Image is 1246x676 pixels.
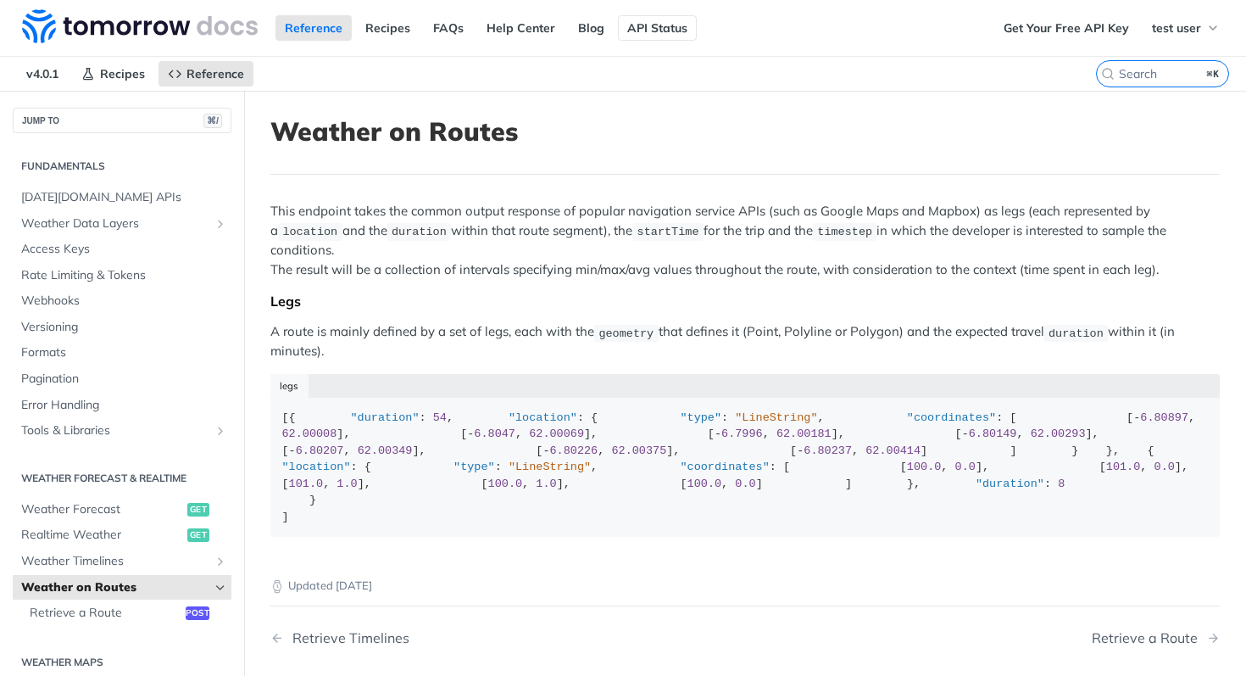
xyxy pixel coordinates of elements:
span: Reference [186,66,244,81]
span: 62.00069 [529,427,584,440]
h1: Weather on Routes [270,116,1220,147]
span: Formats [21,344,227,361]
a: Weather TimelinesShow subpages for Weather Timelines [13,549,231,574]
span: Retrieve a Route [30,605,181,622]
span: geometry [598,327,654,339]
span: 6.8047 [474,427,515,440]
span: 100.0 [687,478,722,490]
span: - [467,427,474,440]
span: 62.00008 [282,427,337,440]
a: Formats [13,340,231,366]
span: get [187,503,209,517]
span: - [542,444,549,457]
span: test user [1152,20,1201,36]
div: [{ : , : { : , : [ [ , ], [ , ], [ , ], [ , ], [ , ], [ , ], [ , ] ] } }, { : { : , : [ [ , ], [ ... [282,410,1209,526]
a: Weather Data LayersShow subpages for Weather Data Layers [13,211,231,237]
span: [DATE][DOMAIN_NAME] APIs [21,189,227,206]
span: 6.80149 [969,427,1017,440]
span: "location" [509,411,577,424]
button: Show subpages for Weather Data Layers [214,217,227,231]
span: Tools & Libraries [21,422,209,439]
span: - [1133,411,1140,424]
span: 0.0 [735,478,755,490]
img: Tomorrow.io Weather API Docs [22,9,258,43]
span: Pagination [21,371,227,388]
a: Tools & LibrariesShow subpages for Tools & Libraries [13,418,231,444]
span: 1.0 [536,478,556,490]
span: 6.80237 [804,444,852,457]
span: - [715,427,721,440]
span: - [289,444,296,457]
span: "coordinates" [907,411,996,424]
button: JUMP TO⌘/ [13,108,231,133]
h2: Fundamentals [13,159,231,174]
div: Retrieve Timelines [284,630,409,646]
span: 62.00414 [865,444,921,457]
span: 6.80897 [1140,411,1188,424]
span: 101.0 [1106,461,1141,473]
span: 0.0 [1154,461,1175,473]
nav: Pagination Controls [270,613,1220,663]
span: Recipes [100,66,145,81]
kbd: ⌘K [1203,65,1224,82]
a: Pagination [13,366,231,392]
a: [DATE][DOMAIN_NAME] APIs [13,185,231,210]
span: 62.00375 [611,444,666,457]
button: Hide subpages for Weather on Routes [214,581,227,595]
span: 6.80207 [296,444,344,457]
div: Retrieve a Route [1092,630,1206,646]
span: startTime [637,226,699,238]
span: 100.0 [488,478,523,490]
span: 62.00293 [1031,427,1086,440]
span: get [187,528,209,542]
span: 8 [1058,478,1065,490]
span: Rate Limiting & Tokens [21,267,227,284]
span: 1.0 [337,478,357,490]
span: "LineString" [509,461,591,473]
span: "location" [282,461,351,473]
span: 62.00349 [358,444,413,457]
span: post [186,606,209,620]
span: "duration" [976,478,1044,490]
a: Webhooks [13,288,231,314]
a: Recipes [72,61,154,87]
span: 0.0 [955,461,976,473]
span: duration [392,226,447,238]
span: "LineString" [735,411,817,424]
span: location [282,226,337,238]
span: Webhooks [21,293,227,310]
a: Rate Limiting & Tokens [13,263,231,288]
span: "duration" [351,411,420,424]
span: Access Keys [21,241,227,258]
div: Legs [270,293,1220,310]
span: "type" [453,461,495,473]
span: Error Handling [21,397,227,414]
button: Show subpages for Weather Timelines [214,555,227,568]
svg: Search [1101,67,1115,81]
p: Updated [DATE] [270,578,1220,595]
span: 6.80226 [550,444,598,457]
span: ⌘/ [203,114,222,128]
a: Reference [159,61,253,87]
span: 54 [433,411,447,424]
span: Weather Data Layers [21,215,209,232]
span: 6.7996 [721,427,763,440]
a: FAQs [424,15,473,41]
p: This endpoint takes the common output response of popular navigation service APIs (such as Google... [270,202,1220,279]
span: Weather on Routes [21,579,209,596]
a: Reference [275,15,352,41]
a: Blog [569,15,614,41]
h2: Weather Forecast & realtime [13,471,231,486]
p: A route is mainly defined by a set of legs, each with the that defines it (Point, Polyline or Pol... [270,322,1220,361]
span: "coordinates" [680,461,769,473]
a: Realtime Weatherget [13,522,231,548]
a: API Status [618,15,697,41]
span: 100.0 [907,461,942,473]
span: timestep [817,226,872,238]
a: Weather Forecastget [13,497,231,522]
span: - [962,427,969,440]
a: Previous Page: Retrieve Timelines [270,630,677,646]
a: Get Your Free API Key [994,15,1138,41]
button: test user [1143,15,1229,41]
span: 101.0 [289,478,324,490]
